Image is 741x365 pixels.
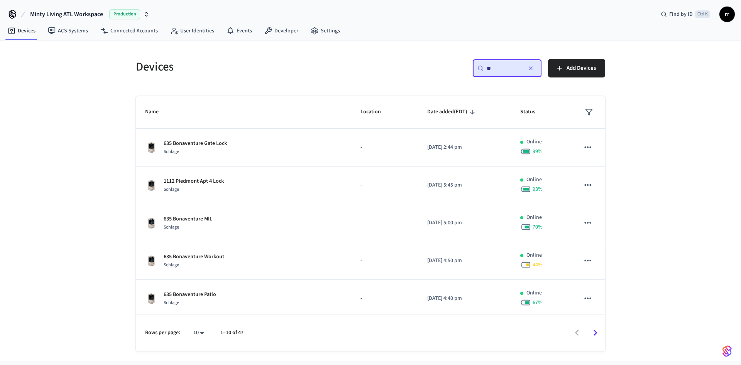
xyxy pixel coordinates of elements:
a: Events [220,24,258,38]
span: Schlage [164,224,179,230]
span: Ctrl K [695,10,710,18]
p: [DATE] 5:00 pm [427,219,502,227]
img: Schlage Sense Smart Deadbolt with Camelot Trim, Front [145,293,157,305]
img: SeamLogoGradient.69752ec5.svg [722,345,732,357]
span: Date added(EDT) [427,106,477,118]
span: 70 % [533,223,543,231]
button: Go to next page [586,324,604,342]
img: Schlage Sense Smart Deadbolt with Camelot Trim, Front [145,255,157,267]
p: 635 Bonaventure Workout [164,253,224,261]
p: Online [526,138,542,146]
p: - [360,294,408,303]
p: Online [526,214,542,222]
a: ACS Systems [42,24,94,38]
p: 635 Bonaventure Patio [164,291,216,299]
span: 99 % [533,148,543,155]
span: 93 % [533,185,543,193]
span: Production [109,9,140,19]
p: - [360,257,408,265]
span: rr [720,7,734,21]
span: Location [360,106,391,118]
span: Schlage [164,262,179,268]
a: User Identities [164,24,220,38]
p: Rows per page: [145,329,180,337]
p: [DATE] 5:45 pm [427,181,502,189]
span: Schlage [164,148,179,155]
span: Find by ID [669,10,693,18]
p: [DATE] 2:44 pm [427,143,502,151]
button: rr [719,7,735,22]
img: Schlage Sense Smart Deadbolt with Camelot Trim, Front [145,217,157,229]
span: Name [145,106,169,118]
span: Minty Living ATL Workspace [30,10,103,19]
h5: Devices [136,59,366,75]
img: Schlage Sense Smart Deadbolt with Camelot Trim, Front [145,141,157,154]
p: 635 Bonaventure Gate Lock [164,140,227,148]
img: Schlage Sense Smart Deadbolt with Camelot Trim, Front [145,179,157,192]
div: 10 [189,327,208,338]
p: [DATE] 4:40 pm [427,294,502,303]
p: - [360,219,408,227]
p: 635 Bonaventure MIL [164,215,212,223]
p: [DATE] 4:50 pm [427,257,502,265]
div: Find by IDCtrl K [655,7,716,21]
p: Online [526,176,542,184]
a: Devices [2,24,42,38]
p: - [360,143,408,151]
span: 67 % [533,299,543,306]
span: Schlage [164,186,179,193]
span: Schlage [164,299,179,306]
a: Developer [258,24,305,38]
a: Settings [305,24,346,38]
span: Status [520,106,545,118]
p: Online [526,289,542,297]
p: - [360,181,408,189]
span: Add Devices [567,63,596,73]
button: Add Devices [548,59,605,77]
a: Connected Accounts [94,24,164,38]
p: 1–10 of 47 [220,329,244,337]
p: Online [526,251,542,259]
span: 44 % [533,261,543,269]
p: 1112 Piedmont Apt 4 Lock [164,177,224,185]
